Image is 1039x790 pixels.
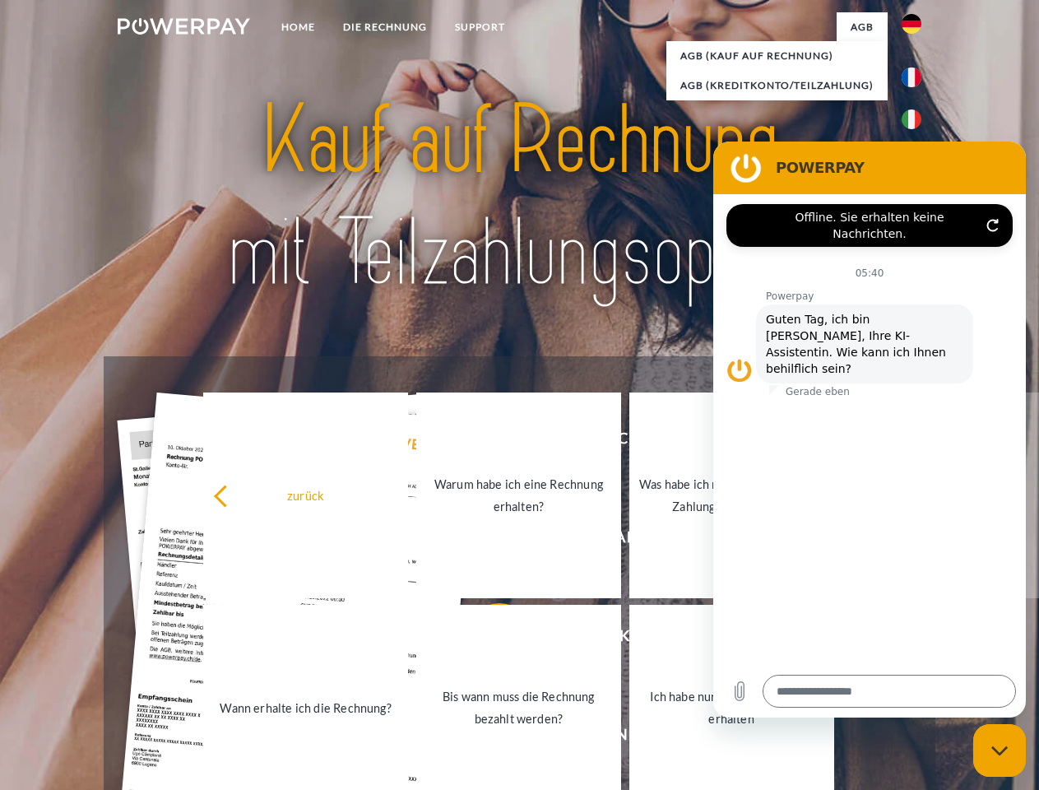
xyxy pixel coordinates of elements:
[213,484,398,506] div: zurück
[639,685,824,730] div: Ich habe nur eine Teillieferung erhalten
[329,12,441,42] a: DIE RECHNUNG
[426,473,611,518] div: Warum habe ich eine Rechnung erhalten?
[267,12,329,42] a: Home
[426,685,611,730] div: Bis wann muss die Rechnung bezahlt werden?
[902,67,921,87] img: fr
[902,109,921,129] img: it
[713,142,1026,718] iframe: Messaging-Fenster
[666,41,888,71] a: AGB (Kauf auf Rechnung)
[639,473,824,518] div: Was habe ich noch offen, ist meine Zahlung eingegangen?
[213,696,398,718] div: Wann erhalte ich die Rechnung?
[441,12,519,42] a: SUPPORT
[902,14,921,34] img: de
[629,393,834,598] a: Was habe ich noch offen, ist meine Zahlung eingegangen?
[973,724,1026,777] iframe: Schaltfläche zum Öffnen des Messaging-Fensters; Konversation läuft
[157,79,882,315] img: title-powerpay_de.svg
[837,12,888,42] a: agb
[666,71,888,100] a: AGB (Kreditkonto/Teilzahlung)
[118,18,250,35] img: logo-powerpay-white.svg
